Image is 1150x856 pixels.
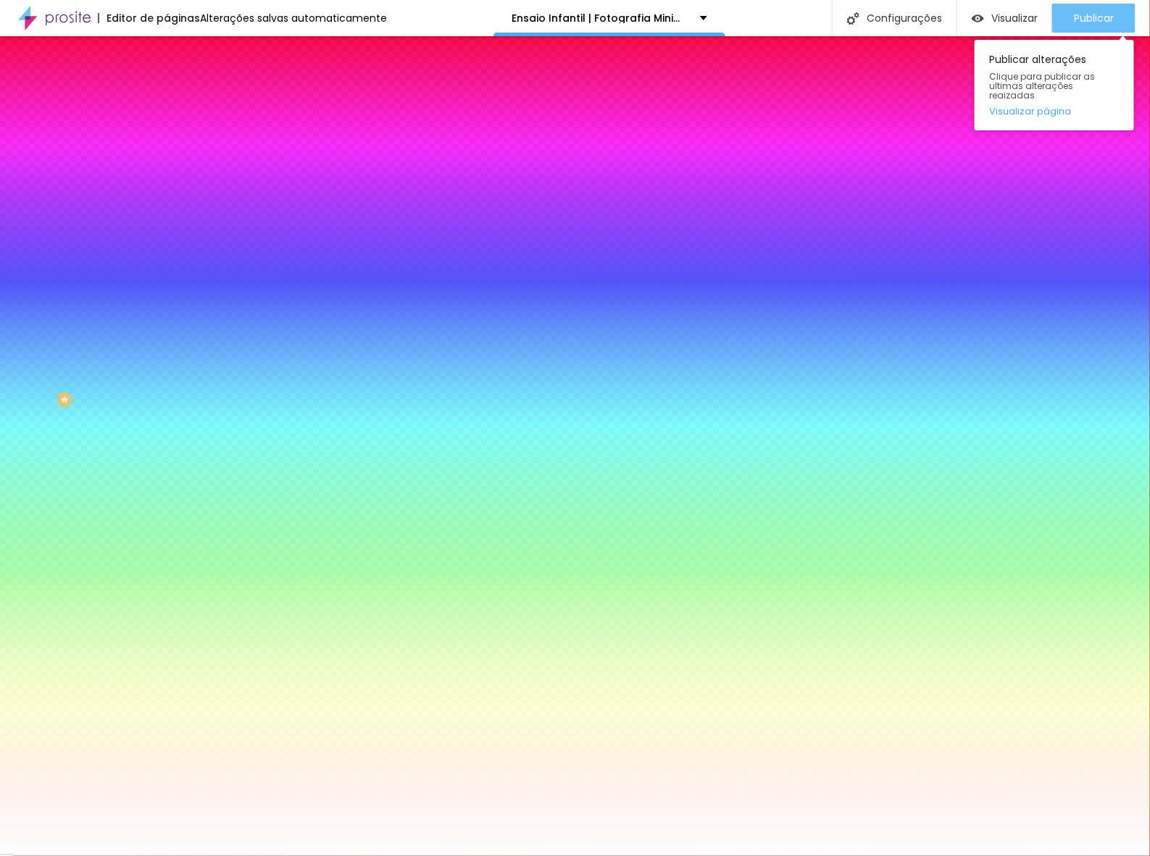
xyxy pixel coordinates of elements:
[989,72,1120,101] span: Clique para publicar as ultimas alterações reaizadas
[1052,4,1136,33] button: Publicar
[957,4,1052,33] button: Visualizar
[1074,12,1114,24] span: Publicar
[847,12,859,25] img: Icone
[98,13,200,23] div: Editor de páginas
[989,106,1120,116] a: Visualizar página
[200,13,387,23] div: Alterações salvas automaticamente
[975,40,1134,130] div: Publicar alterações
[512,13,689,23] p: Ensaio Infantil | Fotografia Minimalista e Afetiva
[972,12,984,25] img: view-1.svg
[991,12,1038,24] span: Visualizar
